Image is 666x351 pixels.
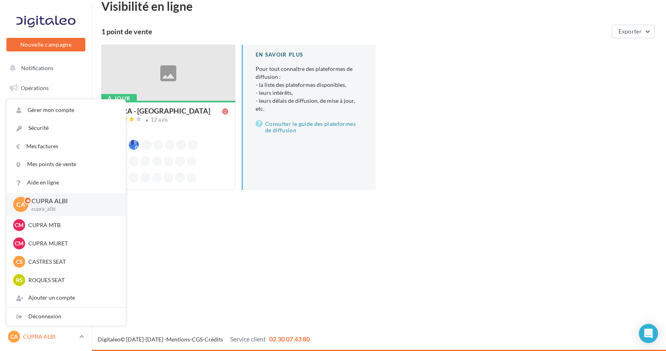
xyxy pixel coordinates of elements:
[28,221,116,229] p: CUPRA MTB
[101,28,609,35] div: 1 point de vente
[639,324,658,343] div: Open Intercom Messenger
[5,120,87,137] a: Visibilité en ligne
[256,119,363,135] a: Consulter le guide des plateformes de diffusion
[16,276,23,284] span: RS
[6,38,85,51] button: Nouvelle campagne
[98,336,120,343] a: Digitaleo
[108,116,229,125] a: 12 avis
[21,65,53,71] span: Notifications
[7,155,126,173] a: Mes points de vente
[21,84,49,91] span: Opérations
[192,336,203,343] a: CGS
[108,107,210,114] div: CUPRA - [GEOGRAPHIC_DATA]
[28,276,116,284] p: ROQUES SEAT
[16,258,23,266] span: CS
[256,89,363,97] li: - leurs intérêts,
[256,65,363,113] p: Pour tout connaître des plateformes de diffusion :
[256,51,363,59] div: En savoir plus
[205,336,223,343] a: Crédits
[612,25,655,38] button: Exporter
[16,200,25,209] span: CA
[5,99,87,116] a: Boîte de réception2
[7,137,126,155] a: Mes factures
[7,174,126,192] a: Aide en ligne
[28,239,116,247] p: CUPRA MURET
[23,333,76,341] p: CUPRA ALBI
[28,258,116,266] p: CASTRES SEAT
[256,81,363,89] li: - la liste des plateformes disponibles,
[151,117,168,122] div: 12 avis
[10,333,18,341] span: CA
[7,101,126,119] a: Gérer mon compte
[256,97,363,113] li: - leurs délais de diffusion, de mise à jour, etc.
[32,196,113,206] p: CUPRA ALBI
[5,219,87,242] a: PLV et print personnalisable
[619,28,642,35] span: Exporter
[5,80,87,96] a: Opérations
[5,245,87,269] a: Campagnes DataOnDemand
[101,94,137,103] div: À jour
[7,308,126,326] div: Déconnexion
[230,335,266,343] span: Service client
[15,221,24,229] span: CM
[32,206,113,213] p: cupra_albi
[7,289,126,307] div: Ajouter un compte
[5,140,87,157] a: Campagnes
[5,179,87,196] a: Médiathèque
[98,336,310,343] span: © [DATE]-[DATE] - - -
[15,239,24,247] span: CM
[5,159,87,176] a: Contacts
[166,336,190,343] a: Mentions
[5,60,84,76] button: Notifications
[269,335,310,343] span: 02 30 07 43 80
[5,199,87,216] a: Calendrier
[6,329,85,344] a: CA CUPRA ALBI
[7,119,126,137] a: Sécurité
